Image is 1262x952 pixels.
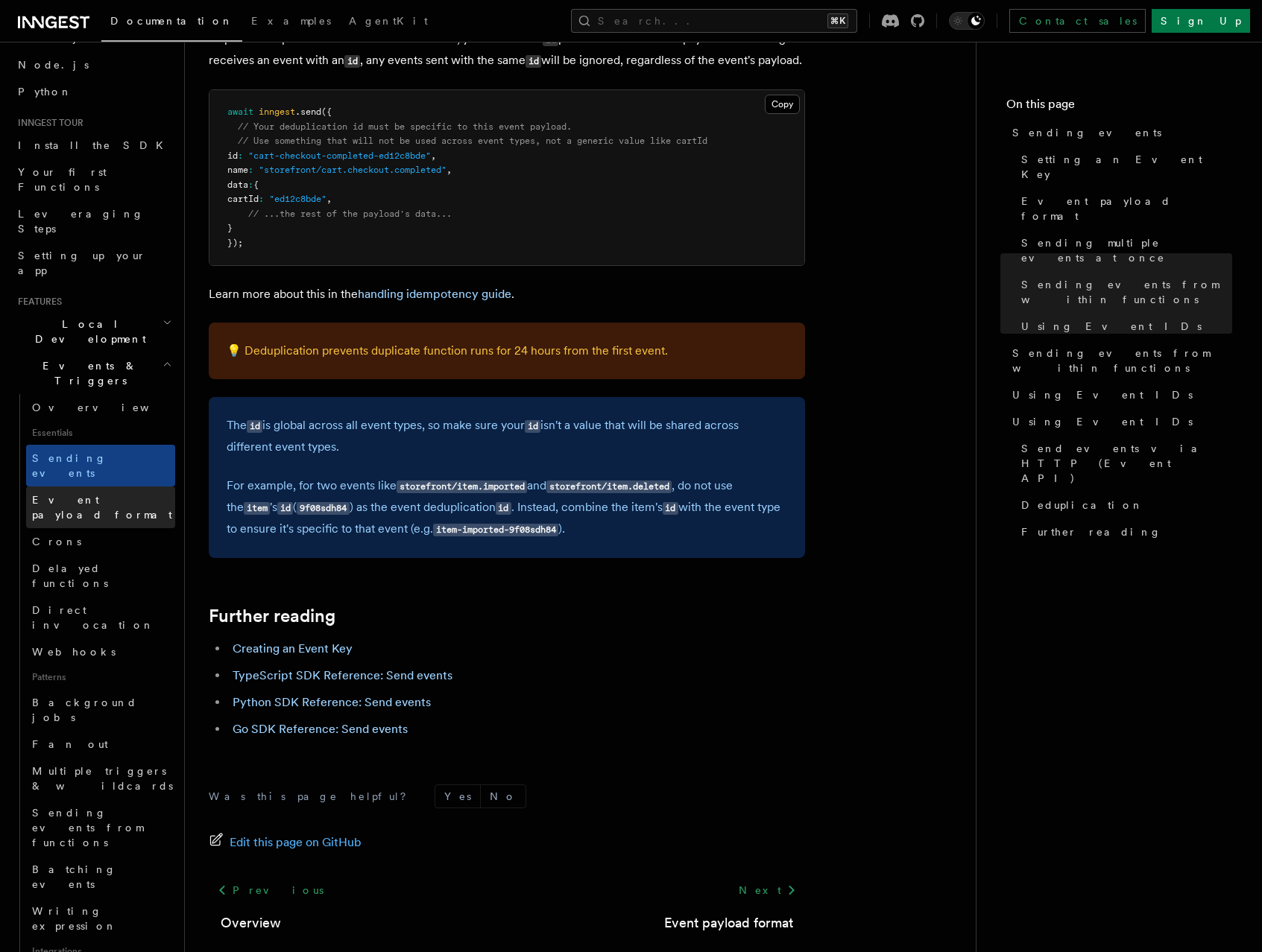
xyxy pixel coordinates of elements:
[26,856,175,898] a: Batching events
[238,150,243,161] span: :
[344,55,360,68] code: id
[1015,188,1232,229] a: Event payload format
[321,107,332,117] span: ({
[26,528,175,555] a: Crons
[233,722,408,736] a: Go SDK Reference: Send events
[664,913,793,933] a: Event payload format
[571,9,857,33] button: Search...⌘K
[1015,492,1232,518] a: Deduplication
[32,738,108,750] span: Fan out
[233,695,431,709] a: Python SDK Reference: Send events
[26,665,175,689] span: Patterns
[26,799,175,856] a: Sending events from functions
[1021,441,1232,486] span: Send events via HTTP (Event API)
[209,606,335,626] a: Further reading
[543,34,558,46] code: id
[12,358,163,388] span: Events & Triggers
[12,159,175,200] a: Your first Functions
[242,4,340,40] a: Examples
[12,311,175,352] button: Local Development
[32,696,137,723] span: Background jobs
[730,877,805,904] a: Next
[12,242,175,284] a: Setting up your app
[1006,119,1232,146] a: Sending events
[32,452,107,479] span: Sending events
[1015,435,1232,492] a: Send events via HTTP (Event API)
[526,55,541,68] code: id
[259,165,447,175] span: "storefront/cart.checkout.completed"
[525,420,540,433] code: id
[765,95,800,114] button: Copy
[26,555,175,597] a: Delayed functions
[340,4,437,40] a: AgentKit
[32,604,154,631] span: Direct invocation
[26,597,175,638] a: Direct invocation
[259,194,264,204] span: :
[12,296,62,308] span: Features
[1009,9,1146,33] a: Contact sales
[18,250,146,276] span: Setting up your app
[209,877,332,904] a: Previous
[32,494,172,521] span: Event payload format
[26,394,175,421] a: Overview
[1006,408,1232,435] a: Using Event IDs
[32,863,116,890] span: Batching events
[12,352,175,394] button: Events & Triggers
[326,194,332,204] span: ,
[1021,498,1143,513] span: Deduplication
[26,445,175,486] a: Sending events
[233,668,452,682] a: TypeScript SDK Reference: Send events
[248,180,253,190] span: :
[227,223,233,233] span: }
[248,165,253,175] span: :
[269,194,326,204] span: "ed12c8bde"
[18,86,72,98] span: Python
[227,475,787,540] p: For example, for two events like and , do not use the 's ( ) as the event deduplication . Instead...
[1015,146,1232,188] a: Setting an Event Key
[101,4,242,42] a: Documentation
[248,209,452,219] span: // ...the rest of the payload's data...
[1021,524,1161,539] span: Further reading
[244,502,270,515] code: item
[227,150,238,161] span: id
[32,765,173,792] span: Multiple triggers & wildcards
[12,200,175,242] a: Leveraging Steps
[18,208,144,235] span: Leveraging Steps
[26,486,175,528] a: Event payload format
[247,420,262,433] code: id
[253,180,259,190] span: {
[1006,381,1232,408] a: Using Event IDs
[209,28,805,72] p: To prevent duplicate function runs from events, you can add an parameter to the event payload. On...
[546,480,672,493] code: storefront/item.deleted
[233,641,353,656] a: Creating an Event Key
[32,402,186,413] span: Overview
[431,150,436,161] span: ,
[1012,387,1193,402] span: Using Event IDs
[18,139,172,151] span: Install the SDK
[496,502,511,515] code: id
[1006,95,1232,119] h4: On this page
[295,107,321,117] span: .send
[32,646,116,658] span: Webhooks
[481,785,526,807] button: No
[32,536,81,548] span: Crons
[1015,313,1232,340] a: Using Event IDs
[227,415,787,457] p: The is global across all event types, so make sure your isn't a value that will be shared across ...
[1012,346,1232,375] span: Sending events from within functions
[1021,319,1202,334] span: Using Event IDs
[238,136,707,146] span: // Use something that will not be used across event types, not a generic value like cartId
[827,13,848,28] kbd: ⌘K
[238,121,572,132] span: // Your deduplication id must be specific to this event payload.
[227,165,248,175] span: name
[110,15,233,27] span: Documentation
[259,107,295,117] span: inngest
[26,689,175,731] a: Background jobs
[26,421,175,445] span: Essentials
[12,132,175,159] a: Install the SDK
[209,789,417,804] p: Was this page helpful?
[1021,235,1232,265] span: Sending multiple events at once
[435,785,480,807] button: Yes
[227,238,243,248] span: });
[1152,9,1250,33] a: Sign Up
[251,15,331,27] span: Examples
